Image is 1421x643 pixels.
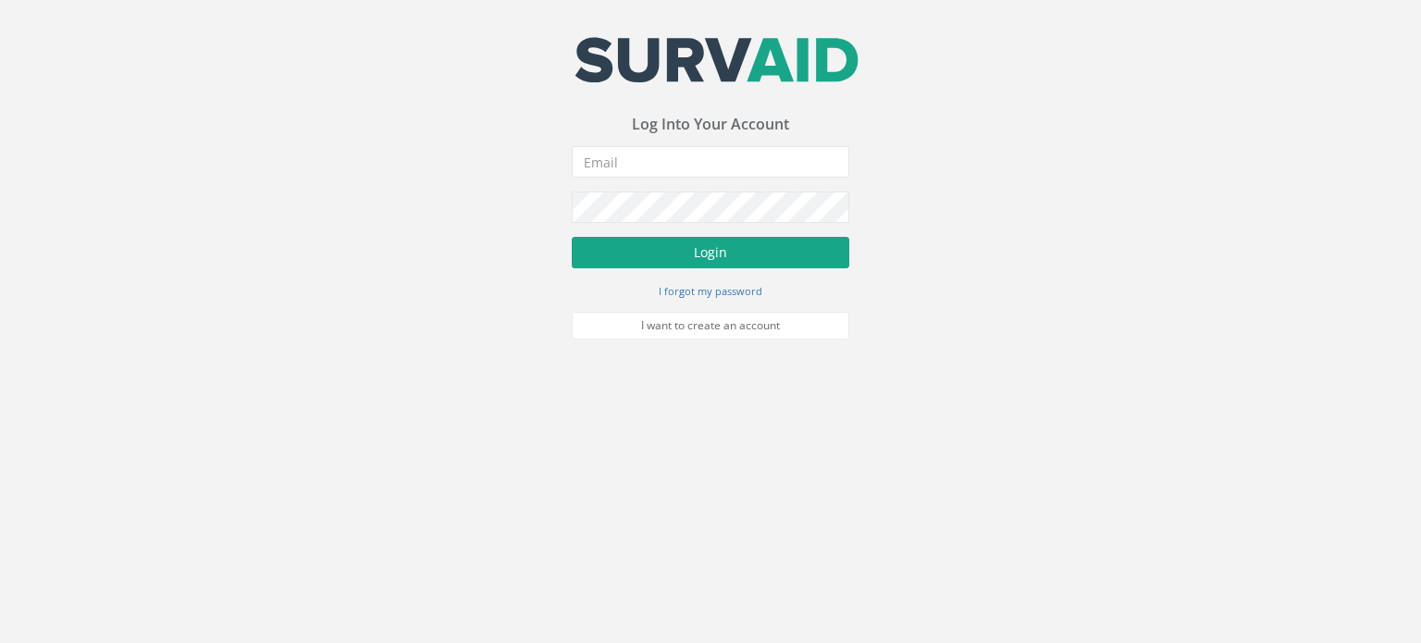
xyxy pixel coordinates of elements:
a: I forgot my password [659,282,762,299]
h3: Log Into Your Account [572,117,849,133]
input: Email [572,146,849,178]
button: Login [572,237,849,268]
small: I forgot my password [659,284,762,298]
a: I want to create an account [572,312,849,340]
